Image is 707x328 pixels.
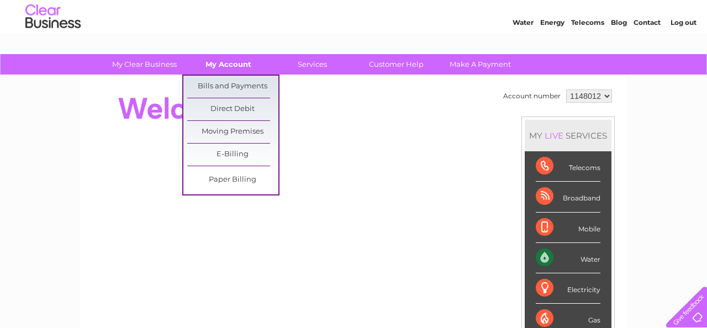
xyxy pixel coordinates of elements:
div: LIVE [542,130,566,141]
a: Contact [634,47,661,55]
a: Customer Help [351,54,442,75]
div: Broadband [536,182,600,212]
div: MY SERVICES [525,120,611,151]
a: Make A Payment [435,54,526,75]
a: Paper Billing [187,169,278,191]
td: Account number [500,87,563,105]
div: Water [536,243,600,273]
a: Moving Premises [187,121,278,143]
div: Clear Business is a trading name of Verastar Limited (registered in [GEOGRAPHIC_DATA] No. 3667643... [93,6,615,54]
a: 0333 014 3131 [499,6,575,19]
a: Bills and Payments [187,76,278,98]
a: Services [267,54,358,75]
a: Water [513,47,534,55]
a: E-Billing [187,144,278,166]
a: Blog [611,47,627,55]
a: Telecoms [571,47,604,55]
a: Direct Debit [187,98,278,120]
a: Log out [671,47,697,55]
div: Electricity [536,273,600,304]
img: logo.png [25,29,81,62]
div: Telecoms [536,151,600,182]
a: Energy [540,47,564,55]
a: My Account [183,54,274,75]
div: Mobile [536,213,600,243]
a: My Clear Business [99,54,190,75]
